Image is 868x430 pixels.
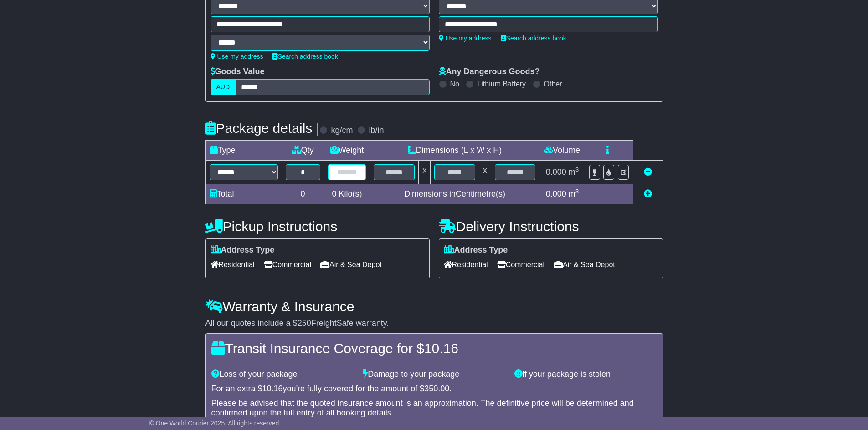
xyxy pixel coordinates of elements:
h4: Pickup Instructions [205,219,430,234]
h4: Delivery Instructions [439,219,663,234]
span: 0.000 [546,189,566,198]
label: Lithium Battery [477,80,526,88]
span: 250 [298,319,311,328]
h4: Warranty & Insurance [205,299,663,314]
label: Goods Value [211,67,265,77]
label: lb/in [369,126,384,136]
label: Other [544,80,562,88]
sup: 3 [575,166,579,173]
span: 0 [332,189,336,198]
div: For an extra $ you're fully covered for the amount of $ . [211,384,657,394]
td: Total [205,184,282,204]
span: 10.16 [424,341,458,356]
td: Dimensions in Centimetre(s) [370,184,539,204]
td: Qty [282,141,324,161]
td: x [419,161,431,184]
div: Damage to your package [358,369,510,379]
h4: Transit Insurance Coverage for $ [211,341,657,356]
div: If your package is stolen [510,369,662,379]
span: 0.000 [546,167,566,177]
td: 0 [282,184,324,204]
label: kg/cm [331,126,353,136]
td: x [479,161,491,184]
a: Remove this item [644,167,652,177]
div: All our quotes include a $ FreightSafe warranty. [205,319,663,329]
span: Residential [444,258,488,272]
label: AUD [211,79,236,95]
label: Address Type [444,245,508,255]
td: Volume [539,141,585,161]
h4: Package details | [205,121,320,136]
span: Air & Sea Depot [554,258,615,272]
a: Add new item [644,189,652,198]
a: Search address book [272,53,338,60]
label: No [450,80,459,88]
a: Search address book [501,35,566,42]
a: Use my address [439,35,492,42]
td: Dimensions (L x W x H) [370,141,539,161]
span: Air & Sea Depot [320,258,382,272]
td: Type [205,141,282,161]
span: Residential [211,258,255,272]
span: m [569,189,579,198]
div: Loss of your package [207,369,359,379]
sup: 3 [575,188,579,195]
td: Weight [324,141,370,161]
label: Address Type [211,245,275,255]
span: Commercial [497,258,544,272]
span: 350.00 [424,384,449,393]
td: Kilo(s) [324,184,370,204]
div: Please be advised that the quoted insurance amount is an approximation. The definitive price will... [211,399,657,418]
span: m [569,167,579,177]
span: Commercial [264,258,311,272]
a: Use my address [211,53,263,60]
label: Any Dangerous Goods? [439,67,540,77]
span: © One World Courier 2025. All rights reserved. [149,420,281,427]
span: 10.16 [262,384,283,393]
